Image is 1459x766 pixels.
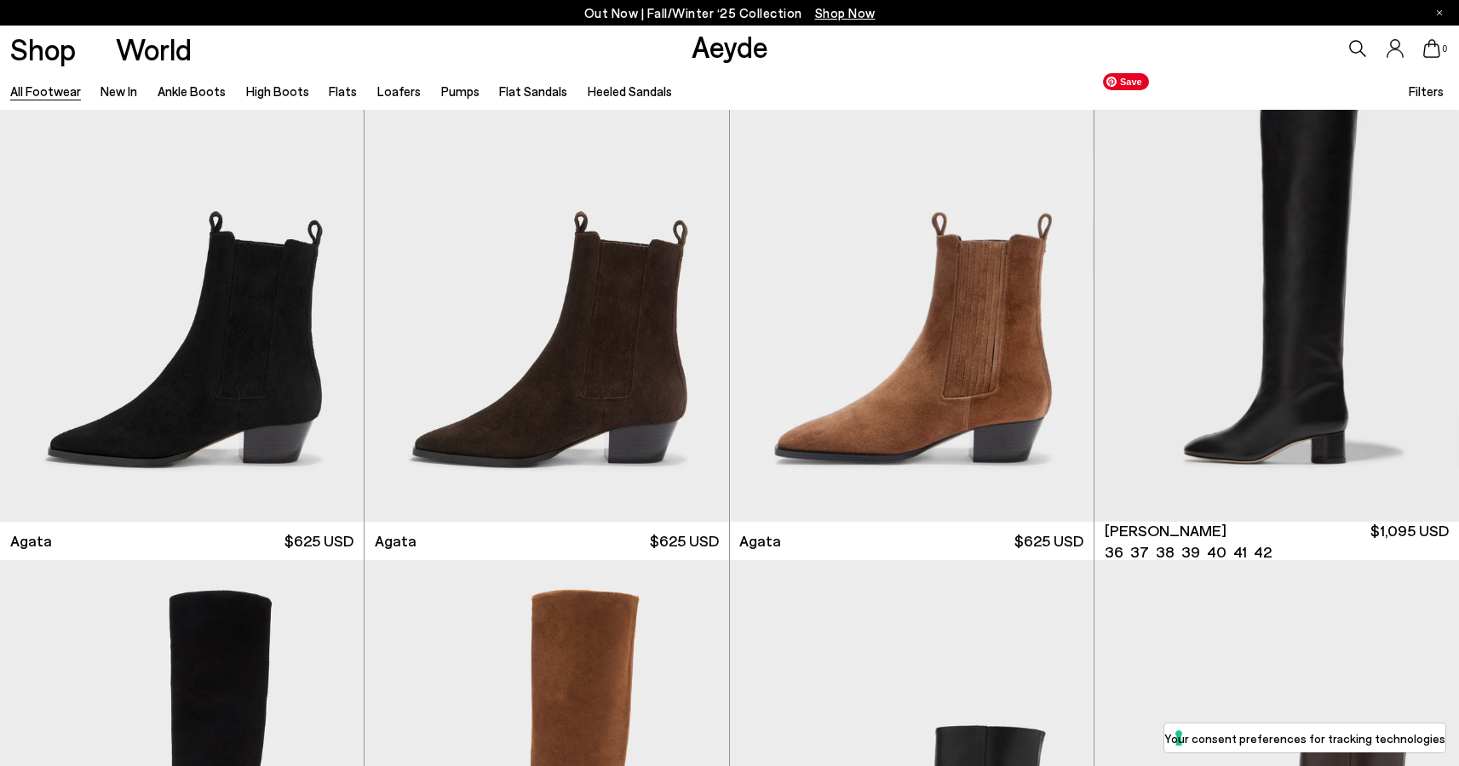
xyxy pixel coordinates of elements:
span: Agata [10,530,52,552]
a: Agata $625 USD [365,522,728,560]
div: 1 / 6 [1094,65,1459,522]
span: $1,095 USD [1370,520,1449,563]
li: 36 [1105,541,1123,563]
span: Navigate to /collections/new-in [815,5,876,20]
img: Agata Suede Ankle Boots [1094,65,1457,522]
span: Filters [1409,83,1444,99]
a: Ankle Boots [158,83,226,99]
a: Agata $625 USD [730,522,1094,560]
a: Heeled Sandals [588,83,672,99]
span: $625 USD [650,530,719,552]
a: New In [101,83,137,99]
label: Your consent preferences for tracking technologies [1164,729,1445,747]
a: [PERSON_NAME] 36 37 38 39 40 41 42 $1,095 USD [1094,522,1459,560]
a: 6 / 6 1 / 6 2 / 6 3 / 6 4 / 6 5 / 6 6 / 6 1 / 6 Next slide Previous slide [1094,65,1459,522]
ul: variant [1105,541,1267,563]
a: World [116,34,192,64]
a: Shop [10,34,76,64]
span: $625 USD [1014,530,1083,552]
a: Loafers [377,83,421,99]
span: 0 [1440,44,1449,54]
span: Save [1103,73,1149,90]
div: 1 / 6 [730,65,1094,522]
img: Willa Leather Over-Knee Boots [1094,65,1459,522]
a: 0 [1423,39,1440,58]
img: Agata Suede Ankle Boots [730,65,1094,522]
li: 38 [1156,541,1175,563]
li: 42 [1254,541,1272,563]
a: Pumps [441,83,480,99]
a: 6 / 6 1 / 6 2 / 6 3 / 6 4 / 6 5 / 6 6 / 6 1 / 6 Next slide Previous slide [730,65,1094,522]
img: Agata Suede Ankle Boots [365,65,728,522]
li: 40 [1207,541,1226,563]
a: High Boots [246,83,309,99]
span: Agata [739,530,781,552]
li: 39 [1181,541,1200,563]
a: Aeyde [692,28,768,64]
li: 41 [1233,541,1247,563]
span: Agata [375,530,416,552]
a: Flat Sandals [499,83,567,99]
span: [PERSON_NAME] [1105,520,1226,541]
p: Out Now | Fall/Winter ‘25 Collection [584,3,876,24]
button: Your consent preferences for tracking technologies [1164,723,1445,752]
span: $625 USD [284,530,353,552]
div: 2 / 6 [1094,65,1457,522]
a: Flats [329,83,357,99]
li: 37 [1130,541,1149,563]
a: All Footwear [10,83,81,99]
